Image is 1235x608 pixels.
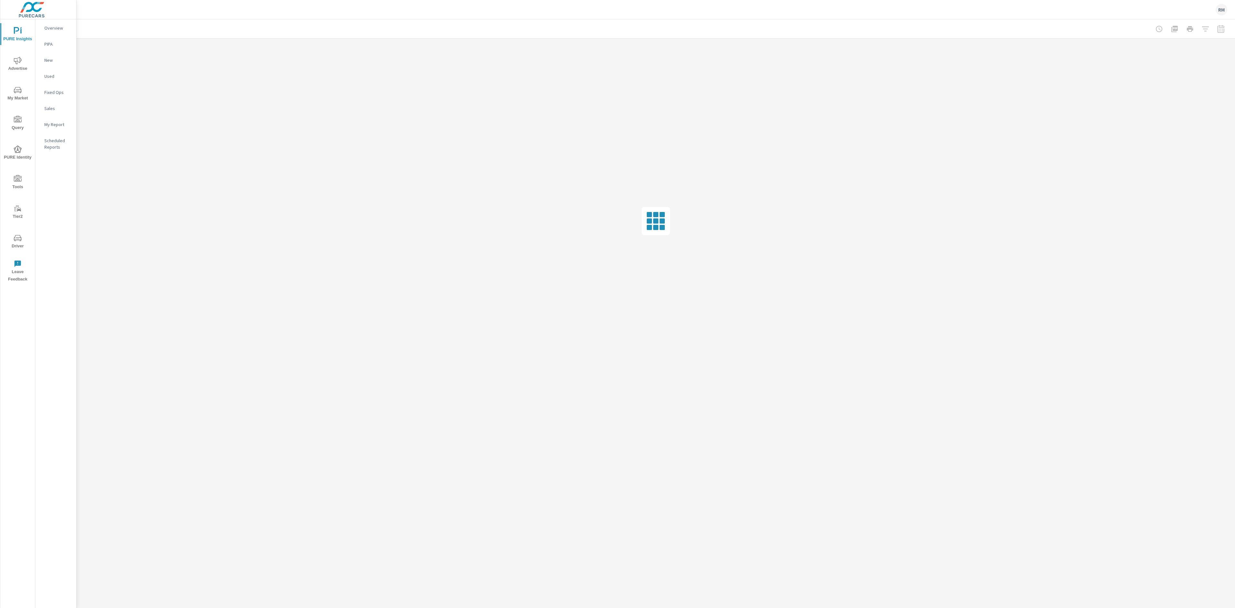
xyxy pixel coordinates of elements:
[44,89,71,96] p: Fixed Ops
[2,205,33,220] span: Tier2
[35,104,76,113] div: Sales
[44,57,71,63] p: New
[2,234,33,250] span: Driver
[44,41,71,47] p: PIPA
[2,86,33,102] span: My Market
[35,71,76,81] div: Used
[2,27,33,43] span: PURE Insights
[2,145,33,161] span: PURE Identity
[44,73,71,79] p: Used
[44,137,71,150] p: Scheduled Reports
[2,175,33,191] span: Tools
[1216,4,1227,15] div: RM
[35,55,76,65] div: New
[0,19,35,286] div: nav menu
[35,136,76,152] div: Scheduled Reports
[2,116,33,132] span: Query
[2,57,33,72] span: Advertise
[44,25,71,31] p: Overview
[35,88,76,97] div: Fixed Ops
[2,260,33,283] span: Leave Feedback
[44,105,71,112] p: Sales
[44,121,71,128] p: My Report
[35,23,76,33] div: Overview
[35,120,76,129] div: My Report
[35,39,76,49] div: PIPA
